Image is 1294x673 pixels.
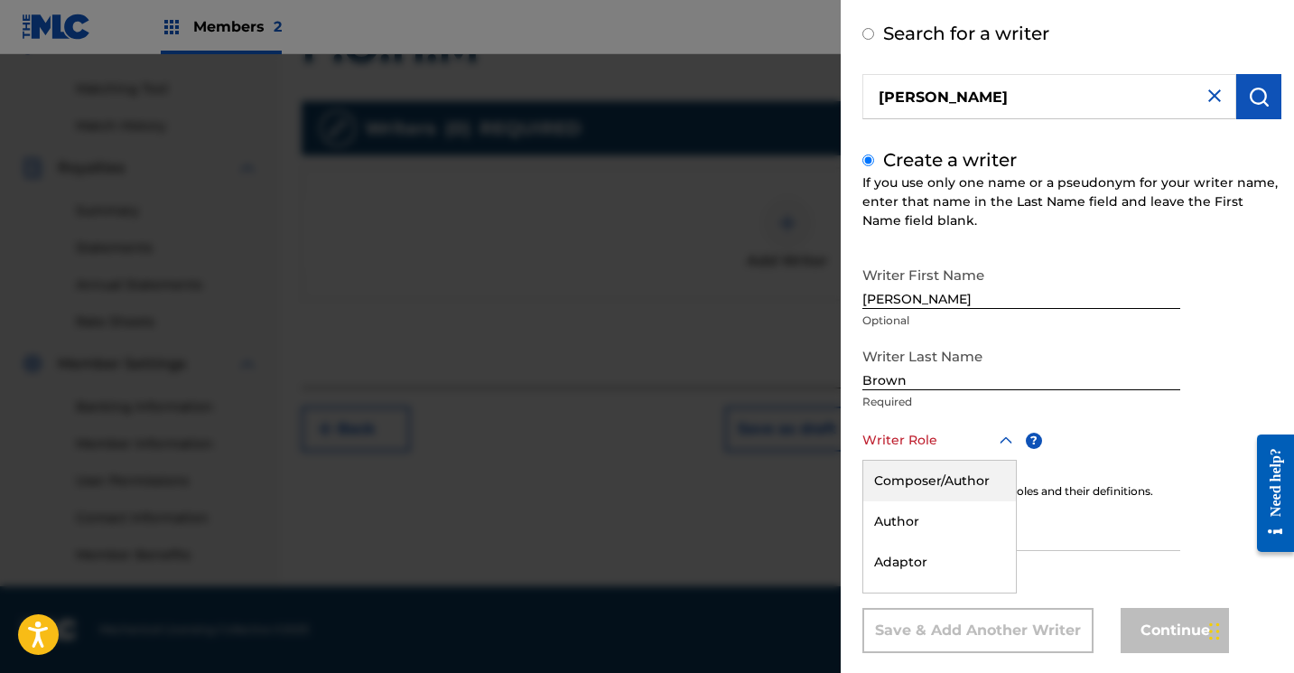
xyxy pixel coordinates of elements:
div: Drag [1209,604,1220,659]
input: Search writer's name or IPI Number [862,74,1236,119]
img: MLC Logo [22,14,91,40]
span: Members [193,16,282,37]
div: If you use only one name or a pseudonym for your writer name, enter that name in the Last Name fi... [862,173,1281,230]
p: Optional [862,555,1180,571]
div: Composer/Author [863,461,1016,501]
span: 2 [274,18,282,35]
div: Click for a list of writer roles and their definitions. [862,483,1281,500]
span: ? [1026,433,1042,449]
div: Arranger [863,583,1016,623]
p: Required [862,394,1180,410]
iframe: Resource Center [1243,419,1294,568]
img: close [1204,85,1225,107]
img: Search Works [1248,86,1270,107]
img: Top Rightsholders [161,16,182,38]
div: Author [863,501,1016,542]
div: Adaptor [863,542,1016,583]
iframe: Chat Widget [1204,586,1294,673]
label: Create a writer [883,149,1017,171]
p: Optional [862,313,1180,329]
